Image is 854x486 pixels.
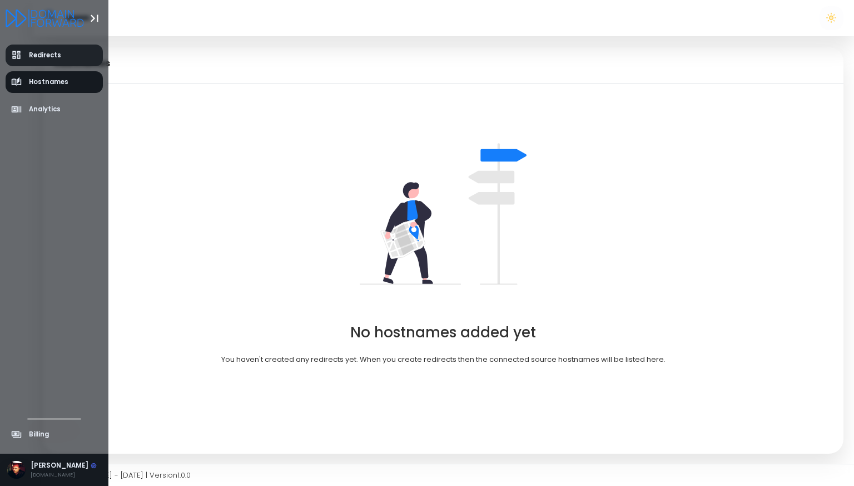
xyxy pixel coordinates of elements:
span: Analytics [29,105,61,114]
span: Hostnames [29,77,68,87]
a: Logo [6,10,84,25]
button: Toggle Aside [84,8,105,29]
img: undraw_right_direction_tge8-82dba1b9.svg [360,130,527,297]
span: Billing [29,430,49,439]
a: Analytics [6,99,103,120]
p: You haven't created any redirects yet. When you create redirects then the connected source hostna... [221,354,666,365]
h2: No hostnames added yet [350,324,536,341]
a: Billing [6,424,103,445]
img: Avatar [7,461,26,479]
a: Hostnames [6,71,103,93]
div: [DOMAIN_NAME] [31,471,97,479]
span: Copyright © [DATE] - [DATE] | Version 1.0.0 [43,470,191,480]
a: Redirects [6,45,103,66]
div: [PERSON_NAME] [31,461,97,471]
span: Redirects [29,51,61,60]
